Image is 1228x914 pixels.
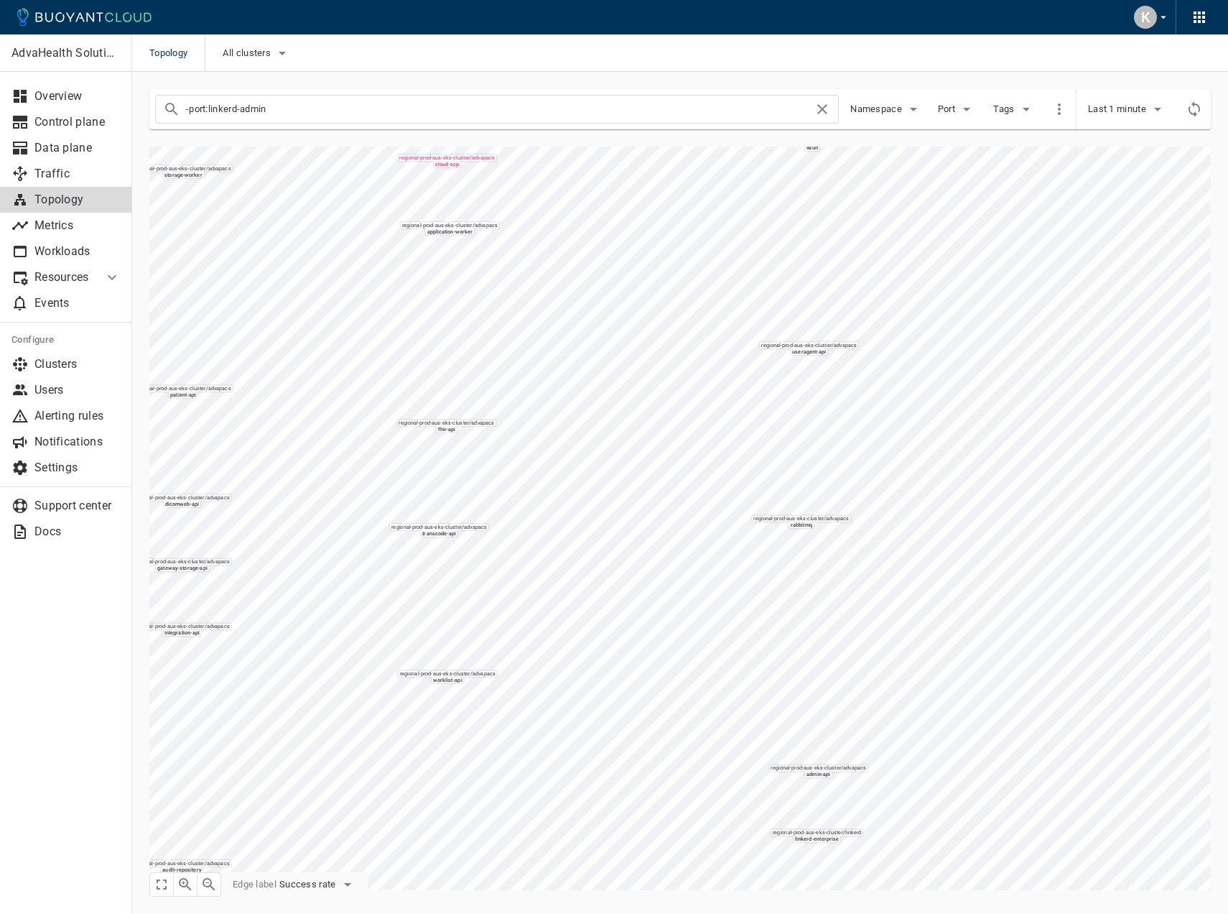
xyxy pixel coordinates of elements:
[34,461,121,475] p: Settings
[223,47,274,59] span: All clusters
[34,167,121,181] p: Traffic
[34,193,121,207] p: Topology
[34,270,92,285] p: Resources
[34,409,121,423] p: Alerting rules
[934,98,980,120] button: Port
[34,244,121,259] p: Workloads
[991,98,1037,120] button: Tags
[11,334,121,346] h5: Configure
[993,103,1017,115] span: Tags
[186,99,814,119] input: Search
[34,499,121,513] p: Support center
[1088,103,1149,115] span: Last 1 minute
[233,879,276,890] span: Edge label
[34,218,121,233] p: Metrics
[1183,98,1205,120] div: Refresh metrics
[850,98,922,120] button: Namespace
[34,141,121,155] p: Data plane
[34,525,121,539] p: Docs
[34,383,121,397] p: Users
[850,103,905,115] span: Namespace
[223,42,291,64] button: All clusters
[34,115,121,129] p: Control plane
[279,874,356,895] button: Success rate
[938,103,958,115] span: Port
[11,46,120,60] p: AdvaHealth Solutions
[34,435,121,449] p: Notifications
[149,34,205,72] span: Topology
[1134,6,1157,29] div: K
[34,89,121,103] p: Overview
[1088,98,1166,120] button: Last 1 minute
[34,296,121,310] p: Events
[34,357,121,371] p: Clusters
[279,879,339,890] span: Success rate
